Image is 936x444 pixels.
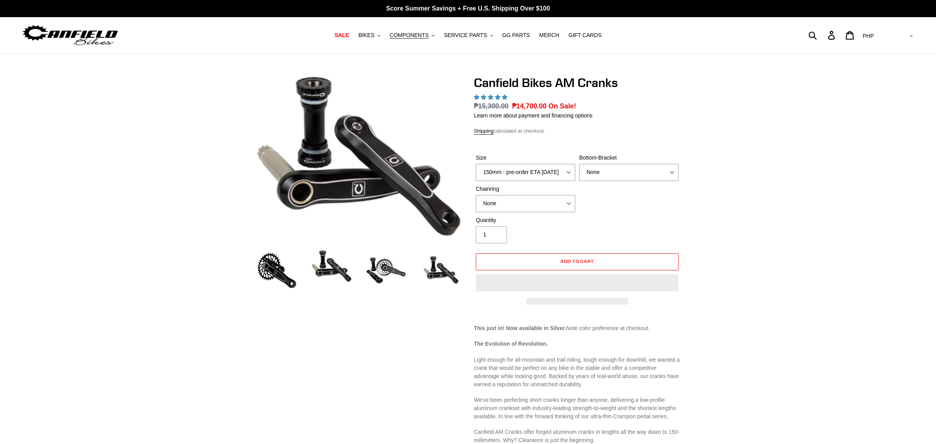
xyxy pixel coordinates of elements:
[419,249,462,292] img: Load image into Gallery viewer, CANFIELD-AM_DH-CRANKS
[474,396,681,421] p: We've been perfecting short cranks longer than anyone, delivering a low-profile aluminum crankset...
[444,32,487,39] span: SERVICE PARTS
[331,30,353,41] a: SALE
[257,77,461,236] img: Canfield Cranks
[476,154,575,162] label: Size
[498,30,534,41] a: GG PARTS
[390,32,429,39] span: COMPONENTS
[539,32,559,39] span: MERCH
[476,253,679,270] button: Add to cart
[476,216,575,224] label: Quantity
[474,356,681,389] p: Light enough for all-mountain and trail riding, tough enough for downhill, we wanted a crank that...
[474,75,681,90] h1: Canfield Bikes AM Cranks
[579,154,679,162] label: Bottom-Bracket
[474,324,681,332] p: Note color preference at checkout.
[502,32,530,39] span: GG PARTS
[21,23,119,48] img: Canfield Bikes
[560,258,594,264] span: Add to cart
[474,128,494,135] a: Shipping
[474,94,509,100] span: 4.97 stars
[355,30,384,41] button: BIKES
[335,32,349,39] span: SALE
[548,101,576,111] span: On Sale!
[569,32,602,39] span: GIFT CARDS
[535,30,563,41] a: MERCH
[474,325,566,331] strong: This just in! Now available in Silver.
[474,112,592,119] a: Learn more about payment and financing options
[365,249,408,292] img: Load image into Gallery viewer, Canfield Bikes AM Cranks
[474,341,548,347] strong: The Evolution of Revolution.
[358,32,374,39] span: BIKES
[310,249,353,283] img: Load image into Gallery viewer, Canfield Cranks
[474,127,681,135] div: calculated at checkout.
[476,185,575,193] label: Chainring
[512,102,547,110] span: ₱14,700.00
[255,249,298,292] img: Load image into Gallery viewer, Canfield Bikes AM Cranks
[386,30,438,41] button: COMPONENTS
[474,102,509,110] s: ₱15,300.00
[813,27,833,44] input: Search
[565,30,606,41] a: GIFT CARDS
[440,30,496,41] button: SERVICE PARTS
